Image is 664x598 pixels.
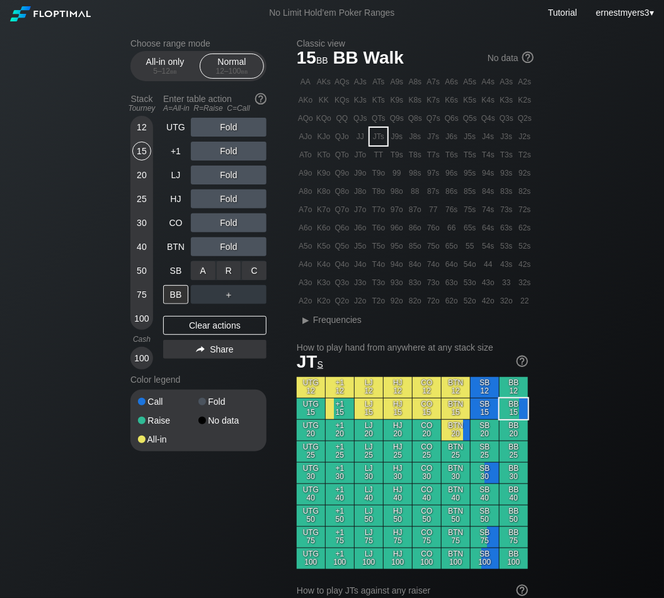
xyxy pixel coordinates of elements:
div: 32s [516,274,534,291]
div: ▾ [593,6,655,20]
div: J4o [352,256,369,273]
div: 64o [443,256,461,273]
div: J6o [352,219,369,237]
div: AQs [333,73,351,91]
div: +1 20 [326,420,354,441]
div: 74o [425,256,442,273]
div: 99 [388,164,406,182]
div: QJo [333,128,351,145]
div: Share [163,340,266,359]
div: LJ 20 [355,420,383,441]
div: KTs [370,91,387,109]
div: 85o [406,237,424,255]
div: 94o [388,256,406,273]
div: BTN 40 [442,484,470,505]
div: T6o [370,219,387,237]
div: T8s [406,146,424,164]
div: KJo [315,128,333,145]
div: A3s [498,73,515,91]
div: Q9o [333,164,351,182]
div: HJ 12 [384,377,412,398]
div: ▸ [298,312,314,327]
div: 76s [443,201,461,218]
div: K4o [315,256,333,273]
div: 83o [406,274,424,291]
div: 63o [443,274,461,291]
div: JTo [352,146,369,164]
div: 82s [516,183,534,200]
div: +1 12 [326,377,354,398]
div: K5o [315,237,333,255]
img: Floptimal logo [10,6,91,21]
div: 52o [461,292,479,310]
div: No data [198,416,259,425]
div: T8o [370,183,387,200]
div: K8s [406,91,424,109]
img: share.864f2f62.svg [196,346,205,353]
div: K5s [461,91,479,109]
div: J9s [388,128,406,145]
div: Fold [191,118,266,137]
h2: Choose range mode [130,38,266,48]
div: Fold [191,261,266,280]
div: 42o [479,292,497,310]
div: 75 [132,285,151,304]
div: +1 40 [326,484,354,505]
div: 88 [406,183,424,200]
div: K9o [315,164,333,182]
span: bb [170,67,177,76]
div: A8o [297,183,314,200]
div: Raise [138,416,198,425]
span: 15 [295,48,330,69]
div: 20 [132,166,151,184]
div: KQs [333,91,351,109]
div: BTN [163,237,188,256]
div: 43s [498,256,515,273]
div: T3s [498,146,515,164]
div: LJ 15 [355,398,383,419]
div: 76o [425,219,442,237]
div: J7s [425,128,442,145]
h2: How to play hand from anywhere at any stack size [297,342,528,353]
div: 84s [479,183,497,200]
div: 54o [461,256,479,273]
div: UTG 20 [297,420,325,441]
div: K3s [498,91,515,109]
div: BB 40 [500,484,528,505]
div: LJ 25 [355,441,383,462]
div: BTN 50 [442,505,470,526]
div: A6o [297,219,314,237]
div: 100 [132,309,151,328]
div: BB 15 [500,398,528,419]
div: Clear actions [163,316,266,335]
div: A4o [297,256,314,273]
div: J8s [406,128,424,145]
div: 53o [461,274,479,291]
div: 72o [425,292,442,310]
div: CO 20 [413,420,441,441]
div: 97s [425,164,442,182]
div: 12 – 100 [205,67,258,76]
div: K7s [425,91,442,109]
div: A5s [461,73,479,91]
div: 100 [132,349,151,368]
div: No Limit Hold’em Poker Ranges [250,8,413,21]
div: Fold [191,189,266,208]
div: T7s [425,146,442,164]
div: CO 40 [413,484,441,505]
div: Q2o [333,292,351,310]
div: R [217,261,241,280]
div: 77 [425,201,442,218]
div: LJ 30 [355,463,383,483]
div: JJ [352,128,369,145]
div: 12 [132,118,151,137]
div: BTN 25 [442,441,470,462]
div: HJ 20 [384,420,412,441]
div: Q7s [425,110,442,127]
div: HJ 50 [384,505,412,526]
div: LJ 40 [355,484,383,505]
div: QJs [352,110,369,127]
div: BB 20 [500,420,528,441]
div: HJ 25 [384,441,412,462]
div: A9o [297,164,314,182]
